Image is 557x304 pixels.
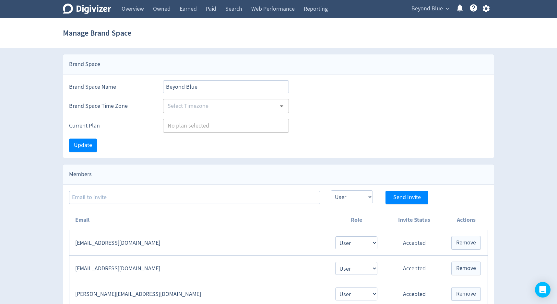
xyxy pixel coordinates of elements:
span: Remove [456,240,476,246]
button: Remove [451,262,481,275]
th: Role [329,210,384,230]
span: Remove [456,265,476,271]
td: Accepted [384,256,444,281]
h1: Manage Brand Space [63,23,131,43]
button: Remove [451,287,481,301]
div: Open Intercom Messenger [535,282,551,298]
div: Brand Space [63,54,494,74]
label: Brand Space Time Zone [69,102,153,110]
span: Update [74,142,92,148]
button: Update [69,139,97,152]
button: Open [277,101,287,111]
input: Email to invite [69,191,320,204]
span: Remove [456,291,476,297]
th: Actions [444,210,488,230]
th: Email [69,210,329,230]
input: Brand Space [163,80,289,93]
button: Beyond Blue [409,4,451,14]
input: Select Timezone [165,101,276,111]
span: Send Invite [393,195,421,200]
label: Brand Space Name [69,83,153,91]
td: Accepted [384,230,444,256]
div: Members [63,164,494,185]
td: [EMAIL_ADDRESS][DOMAIN_NAME] [69,230,329,256]
span: expand_more [444,6,450,12]
td: [EMAIL_ADDRESS][DOMAIN_NAME] [69,256,329,281]
button: Remove [451,236,481,250]
button: Send Invite [385,191,428,204]
th: Invite Status [384,210,444,230]
span: Beyond Blue [411,4,443,14]
label: Current Plan [69,122,153,130]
